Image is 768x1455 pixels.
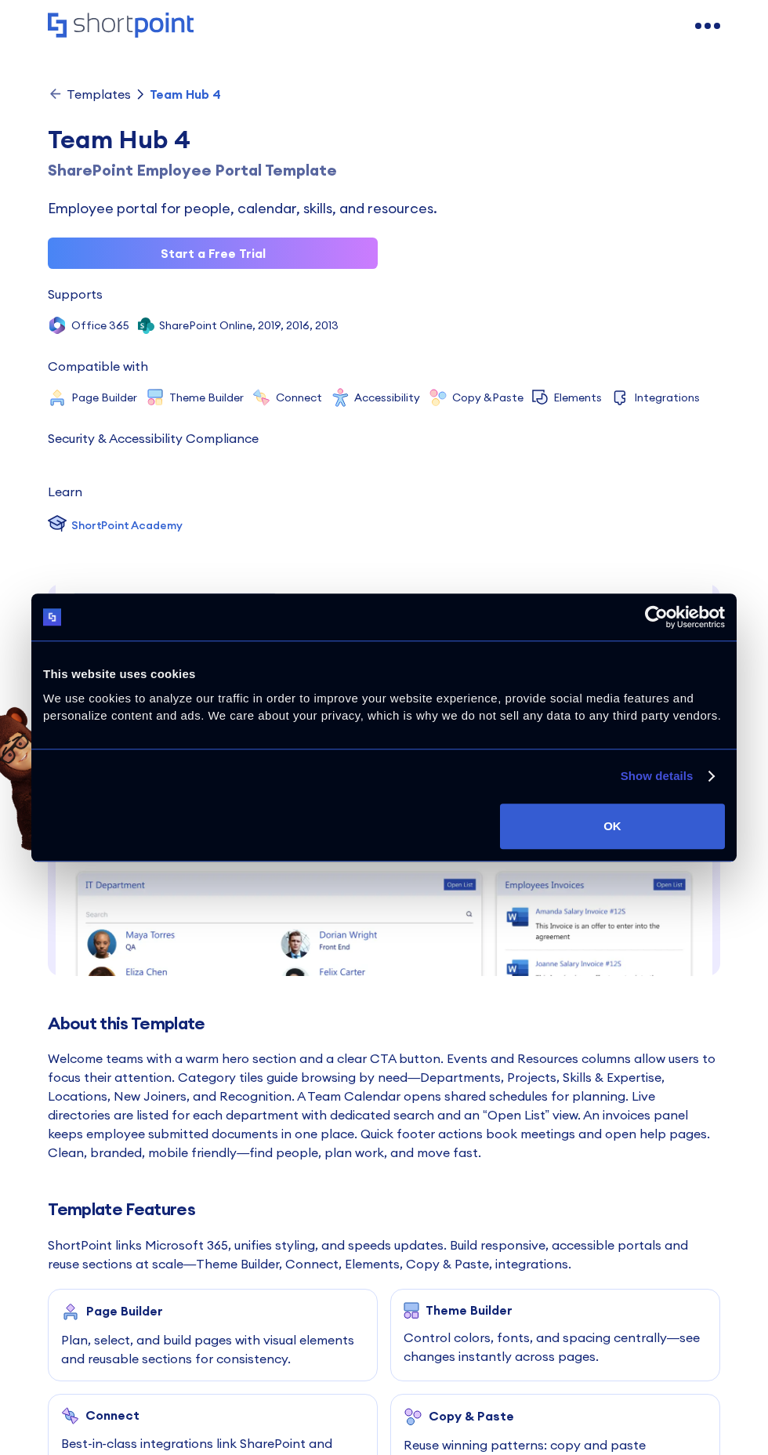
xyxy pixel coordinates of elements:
[43,608,61,626] img: logo
[61,1330,364,1368] div: Plan, select, and build pages with visual elements and reusable sections for consistency.
[276,392,322,403] div: Connect
[48,1199,720,1219] h2: Template Features
[429,1409,514,1423] div: Copy & Paste
[48,360,148,372] div: Compatible with
[48,1235,720,1273] div: ShortPoint links Microsoft 365, unifies styling, and speeds updates. Build responsive, accessible...
[588,605,725,629] a: Usercentrics Cookiebot - opens in a new window
[48,13,194,39] a: Home
[150,88,221,100] div: Team Hub 4
[48,86,131,102] a: Templates
[487,1274,768,1455] iframe: Chat Widget
[553,392,602,403] div: Elements
[48,432,259,444] div: Security & Accessibility Compliance
[71,517,182,534] div: ShortPoint Academy
[48,158,720,182] h1: SharePoint Employee Portal Template
[85,1408,139,1422] div: Connect
[695,13,720,38] a: open menu
[48,198,720,219] div: Employee portal for people, calendar, skills, and resources.
[500,804,725,849] button: OK
[71,392,137,403] div: Page Builder
[634,392,700,403] div: Integrations
[86,1304,163,1318] div: Page Builder
[426,1303,513,1317] div: Theme Builder
[48,485,82,498] div: Learn
[354,392,420,403] div: Accessibility
[159,320,339,331] div: SharePoint Online, 2019, 2016, 2013
[404,1328,707,1366] div: Control colors, fonts, and spacing centrally—see changes instantly across pages.
[48,1014,720,1033] h2: About this Template
[48,513,182,537] a: ShortPoint Academy
[48,121,720,158] div: Team Hub 4
[43,691,721,723] span: We use cookies to analyze our traffic in order to improve your website experience, provide social...
[48,288,103,300] div: Supports
[43,665,725,684] div: This website uses cookies
[48,238,378,269] a: Start a Free Trial
[48,1049,720,1162] div: Welcome teams with a warm hero section and a clear CTA button. Events and Resources columns allow...
[169,392,244,403] div: Theme Builder
[621,767,713,786] a: Show details
[71,320,129,331] div: Office 365
[67,88,131,100] div: Templates
[452,392,523,403] div: Copy &Paste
